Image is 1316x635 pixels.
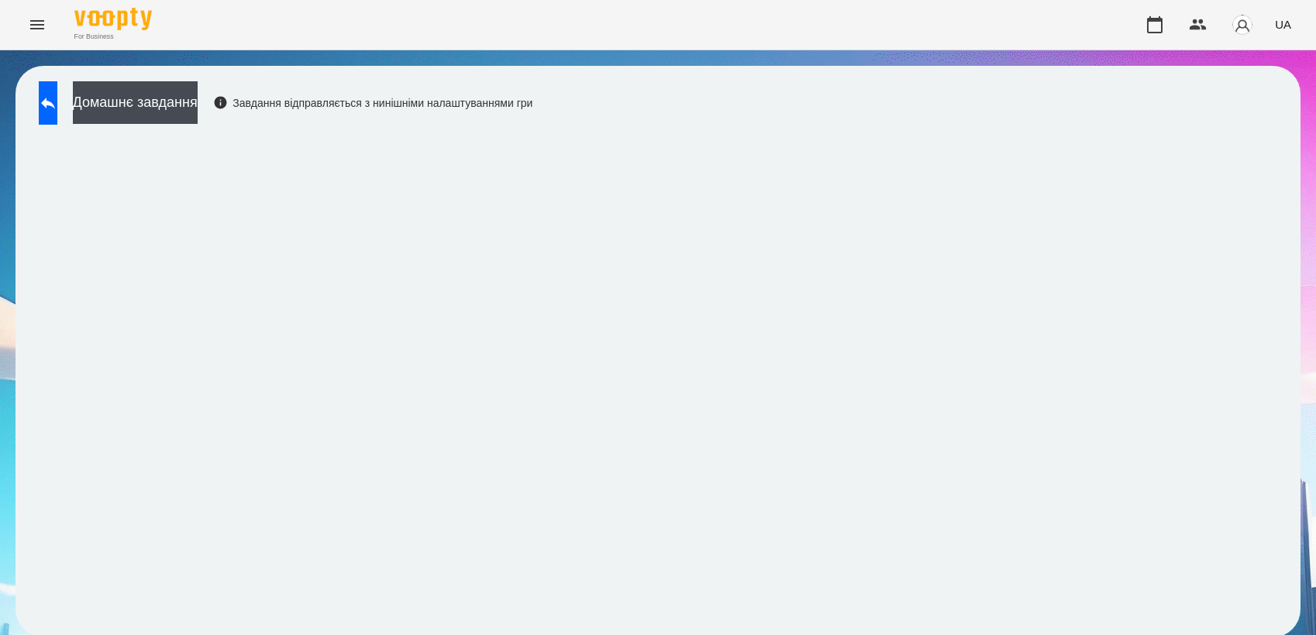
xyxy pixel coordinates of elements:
span: UA [1275,16,1291,33]
button: Menu [19,6,56,43]
img: Voopty Logo [74,8,152,30]
button: Домашнє завдання [73,81,198,124]
div: Завдання відправляється з нинішніми налаштуваннями гри [213,95,533,111]
img: avatar_s.png [1232,14,1253,36]
span: For Business [74,32,152,42]
button: UA [1269,10,1297,39]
